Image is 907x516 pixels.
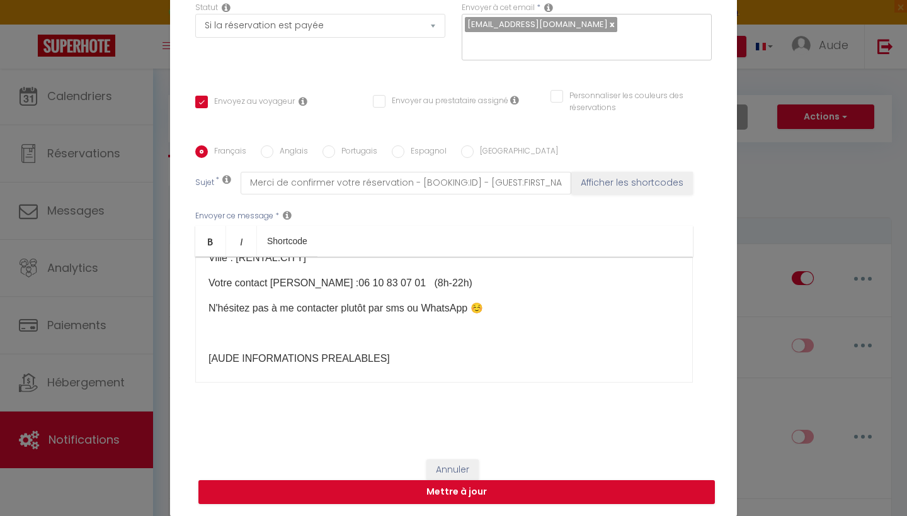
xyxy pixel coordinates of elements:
button: Afficher les shortcodes [571,172,693,194]
i: Envoyer au prestataire si il est assigné [510,95,519,105]
label: Anglais [273,145,308,159]
span: 06 10 83 07 01 [358,278,426,288]
label: [GEOGRAPHIC_DATA] [474,145,558,159]
label: Envoyer à cet email [462,2,535,14]
p: N'hésitez pas à me contacter plutôt par sms ou WhatsApp ☺️ [208,301,680,316]
p: Votre contact [PERSON_NAME] : (8h-22h) [208,276,680,291]
a: Italic [226,226,257,256]
p: Ville : [RENTAL:CITY]​ [208,250,680,266]
i: Message [283,210,292,220]
i: Envoyer au voyageur [299,96,307,106]
span: [EMAIL_ADDRESS][DOMAIN_NAME] [467,18,608,30]
button: Ouvrir le widget de chat LiveChat [10,5,48,43]
button: Annuler [426,459,479,481]
button: Mettre à jour [198,480,715,504]
i: Booking status [222,3,231,13]
label: Français [208,145,246,159]
label: Sujet [195,177,214,190]
label: Envoyer ce message [195,210,273,222]
a: Shortcode [257,226,317,256]
label: Statut [195,2,218,14]
i: Subject [222,174,231,184]
i: Recipient [544,3,553,13]
label: Portugais [335,145,377,159]
label: Espagnol [404,145,447,159]
p: [AUDE INFORMATIONS PREALABLES]​ [208,351,680,366]
a: Bold [195,226,226,256]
